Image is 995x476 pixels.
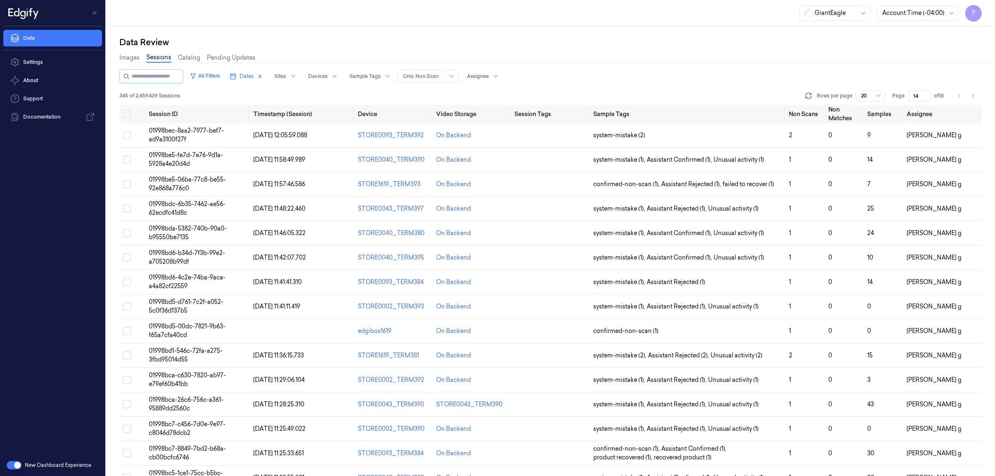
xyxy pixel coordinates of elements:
div: STORE0093_TERM384 [358,449,430,458]
span: [PERSON_NAME] g [907,327,961,335]
th: Samples [864,105,903,123]
a: Support [3,90,102,107]
span: 1 [789,401,791,408]
span: 1 [789,376,791,384]
span: [PERSON_NAME] g [907,205,961,212]
span: 01998bc7-c456-7d0e-9e97-c8046d78dcb2 [149,420,226,437]
div: STORE0093_TERM384 [358,278,430,287]
span: [PERSON_NAME] g [907,352,961,359]
span: failed to recover (1) [723,180,774,189]
span: 345 of 2,459,439 Sessions [119,92,180,100]
div: On Backend [436,180,471,189]
span: [PERSON_NAME] g [907,425,961,432]
span: 9 [867,131,871,139]
span: 01998bca-c630-7820-ab97-e79ef60b41bb [149,372,226,388]
span: Unusual activity (1) [708,204,759,213]
span: of 18 [934,92,947,100]
span: 1 [789,205,791,212]
span: confirmed-non-scan (1) , [593,180,661,189]
button: Select row [123,253,131,262]
span: 0 [828,254,832,261]
span: Unusual activity (1) [713,229,764,238]
span: Assistant Rejected (1) , [661,180,723,189]
span: system-mistake (1) , [593,302,647,311]
span: 01998bda-5382-740b-90a0-b95550be7135 [149,225,227,241]
span: [PERSON_NAME] g [907,229,961,237]
span: 01998bd6-4c2e-74ba-9aca-a4a82cf22559 [149,274,226,290]
span: Assistant Rejected (1) , [647,204,708,213]
p: Rows per page [817,92,852,100]
button: Select row [123,376,131,384]
span: confirmed-non-scan (1) [593,327,658,335]
span: [DATE] 11:42:07.702 [253,254,306,261]
button: Dates [226,70,266,83]
span: Assistant Confirmed (1) , [647,229,713,238]
span: system-mistake (1) , [593,229,647,238]
div: STORE0002_TERM392 [358,376,430,384]
span: 14 [867,278,873,286]
span: Assistant Confirmed (1) , [647,253,713,262]
button: Select row [123,449,131,457]
span: [DATE] 11:46:05.322 [253,229,306,237]
div: On Backend [436,131,471,140]
a: Pending Updates [207,53,255,62]
span: 0 [828,131,832,139]
span: system-mistake (1) , [593,278,647,287]
button: About [3,72,102,89]
span: 01998bd1-546c-72fa-a275-3fbd95014d55 [149,347,223,363]
div: STORE0002_TERM390 [358,425,430,433]
th: Video Storage [433,105,511,123]
span: 43 [867,401,874,408]
span: [DATE] 11:57:46.586 [253,180,305,188]
span: Assistant Confirmed (1) , [661,444,728,453]
button: Select row [123,351,131,359]
span: 0 [828,401,832,408]
span: 3 [867,376,871,384]
span: 0 [828,352,832,359]
span: system-mistake (1) , [593,204,647,213]
div: On Backend [436,253,471,262]
span: 01998bd5-d761-7c2f-a052-5c0f36d137b5 [149,298,223,314]
span: [PERSON_NAME] g [907,254,961,261]
span: [PERSON_NAME] g [907,180,961,188]
span: [PERSON_NAME] g [907,449,961,457]
span: 0 [867,303,871,310]
button: Select row [123,229,131,237]
span: 15 [867,352,873,359]
span: 0 [867,327,871,335]
button: Select row [123,425,131,433]
th: Non Scans [786,105,825,123]
div: On Backend [436,204,471,213]
span: 1 [789,254,791,261]
th: Non Matches [825,105,864,123]
div: STORE1619_TERM393 [358,180,430,189]
span: 01998bca-26c6-756c-a361-95889dd2560c [149,396,223,412]
a: Settings [3,54,102,70]
span: Unusual activity (1) [708,400,759,409]
span: Unusual activity (1) [708,376,759,384]
nav: pagination [954,90,978,102]
div: On Backend [436,229,471,238]
span: [PERSON_NAME] g [907,278,961,286]
span: Page [892,92,905,100]
button: P [965,5,982,22]
span: [DATE] 11:28:25.310 [253,401,304,408]
span: 0 [828,327,832,335]
span: [DATE] 11:25:49.022 [253,425,306,432]
span: [DATE] 11:48:22.460 [253,205,306,212]
th: Session Tags [511,105,590,123]
button: Go to previous page [954,90,965,102]
button: Toggle Navigation [89,6,102,19]
span: 0 [828,229,832,237]
button: Select row [123,278,131,286]
span: [PERSON_NAME] g [907,401,961,408]
span: system-mistake (1) , [593,155,647,164]
span: 0 [828,376,832,384]
button: Select row [123,302,131,311]
span: [DATE] 11:25:33.651 [253,449,304,457]
span: 1 [789,229,791,237]
div: On Backend [436,351,471,360]
span: product recovered (1) , [593,453,654,462]
button: Select row [123,155,131,164]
